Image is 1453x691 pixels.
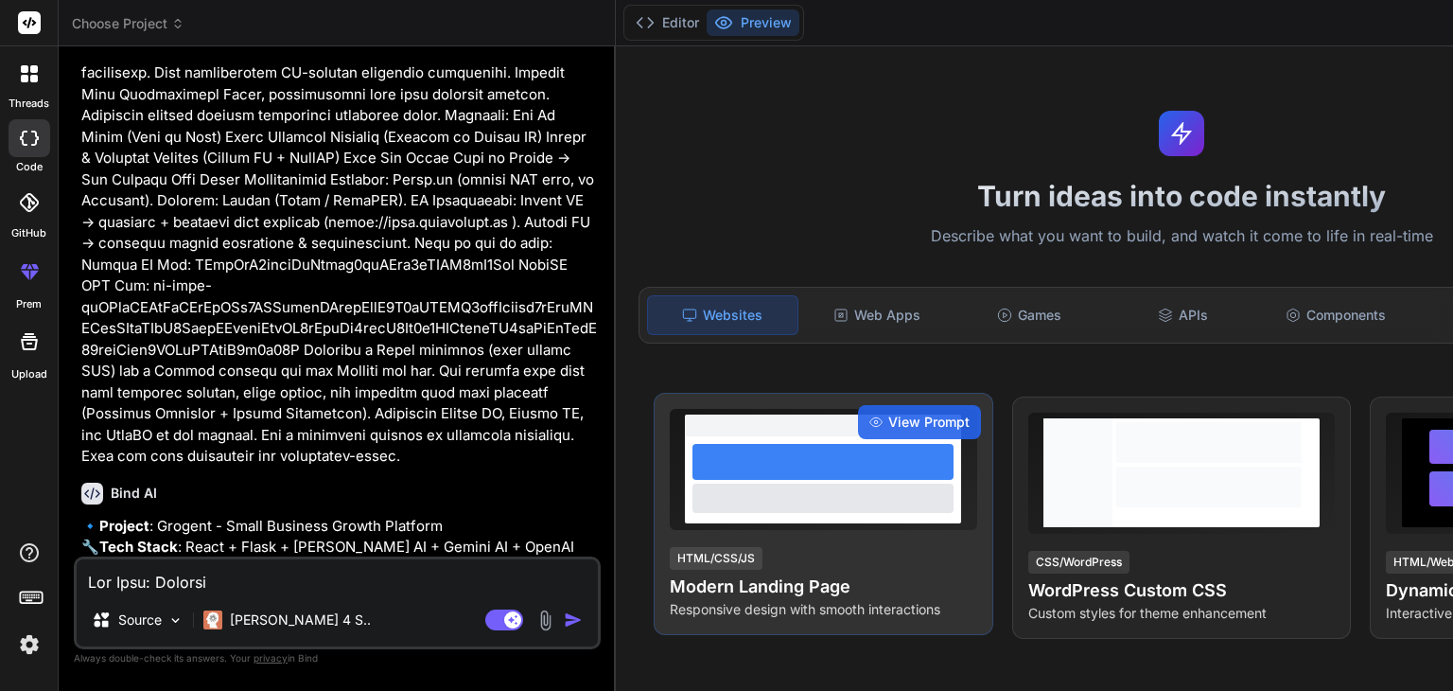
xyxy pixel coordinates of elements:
[72,14,184,33] span: Choose Project
[647,295,798,335] div: Websites
[564,611,583,629] img: icon
[1261,295,1410,335] div: Components
[707,9,799,36] button: Preview
[254,652,288,664] span: privacy
[1028,604,1336,623] p: Custom styles for theme enhancement
[802,295,952,335] div: Web Apps
[99,538,178,556] strong: Tech Stack
[118,611,162,629] p: Source
[9,96,49,112] label: threads
[111,484,157,503] h6: Bind AI
[16,296,42,312] label: prem
[1028,577,1336,604] h4: WordPress Custom CSS
[13,629,45,661] img: settings
[628,9,707,36] button: Editor
[11,225,46,241] label: GitHub
[99,517,149,535] strong: Project
[16,159,43,175] label: code
[954,295,1104,335] div: Games
[230,611,371,629] p: [PERSON_NAME] 4 S..
[670,574,977,600] h4: Modern Landing Page
[203,611,222,629] img: Claude 4 Sonnet
[81,516,597,580] p: 🔹 : Grogent - Small Business Growth Platform 🔧 : React + Flask + [PERSON_NAME] AI + Gemini AI + O...
[1028,551,1129,574] div: CSS/WordPress
[670,547,762,570] div: HTML/CSS/JS
[534,610,556,631] img: attachment
[888,413,970,432] span: View Prompt
[11,366,47,382] label: Upload
[670,600,977,619] p: Responsive design with smooth interactions
[74,649,601,667] p: Always double-check its answers. Your in Bind
[1108,295,1257,335] div: APIs
[167,612,184,629] img: Pick Models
